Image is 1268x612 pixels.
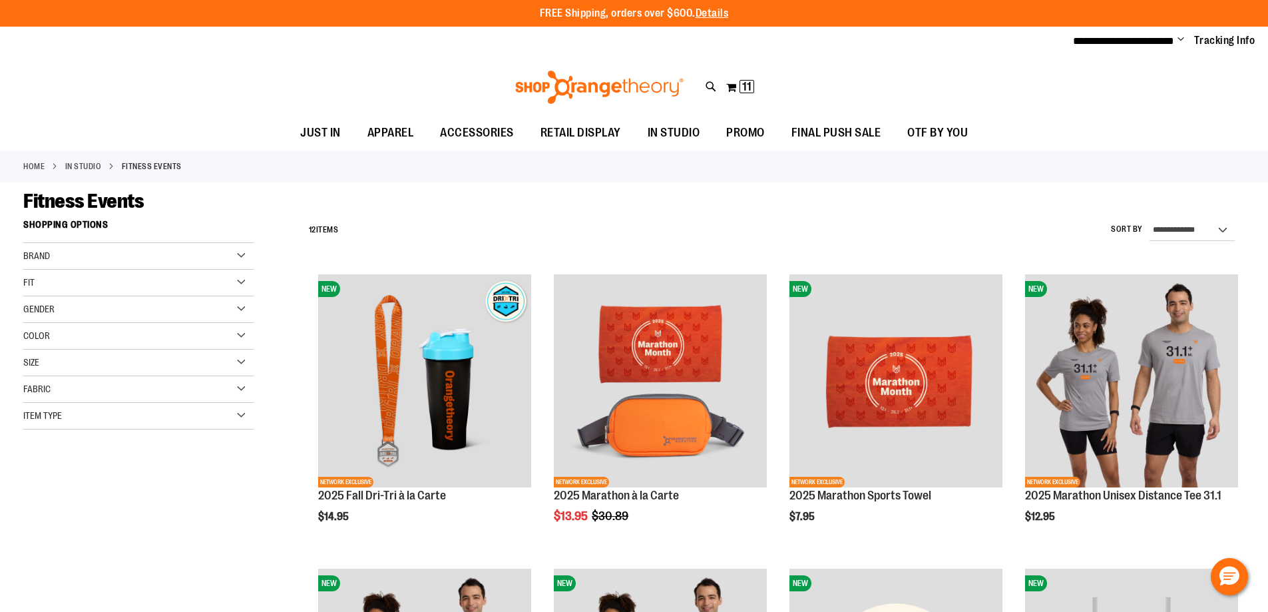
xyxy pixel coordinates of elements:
a: 2025 Marathon à la CarteNETWORK EXCLUSIVE [554,274,767,489]
span: $13.95 [554,509,590,523]
span: Fit [23,277,35,288]
span: $14.95 [318,511,351,523]
span: OTF BY YOU [907,118,968,148]
a: FINAL PUSH SALE [778,118,895,149]
a: RETAIL DISPLAY [527,118,634,149]
span: Fabric [23,384,51,394]
span: ACCESSORIES [440,118,514,148]
span: NEW [318,281,340,297]
a: 2025 Fall Dri-Tri à la Carte [318,489,446,502]
span: NEW [1025,575,1047,591]
h2: Items [309,220,339,240]
a: ACCESSORIES [427,118,527,149]
span: JUST IN [300,118,341,148]
div: product [783,268,1009,557]
span: Item Type [23,410,62,421]
strong: Shopping Options [23,213,254,243]
span: FINAL PUSH SALE [791,118,881,148]
a: 2025 Marathon Sports Towel [789,489,931,502]
span: NETWORK EXCLUSIVE [554,477,609,487]
a: 2025 Fall Dri-Tri à la CarteNEWNETWORK EXCLUSIVE [318,274,531,489]
span: APPAREL [367,118,414,148]
span: NEW [1025,281,1047,297]
a: IN STUDIO [634,118,714,148]
img: 2025 Marathon Unisex Distance Tee 31.1 [1025,274,1238,487]
div: product [547,268,773,557]
a: Tracking Info [1194,33,1255,48]
a: Details [696,7,729,19]
span: NEW [554,575,576,591]
span: $30.89 [592,509,630,523]
span: RETAIL DISPLAY [540,118,621,148]
span: IN STUDIO [648,118,700,148]
a: IN STUDIO [65,160,102,172]
span: Brand [23,250,50,261]
span: $7.95 [789,511,817,523]
img: 2025 Fall Dri-Tri à la Carte [318,274,531,487]
a: 2025 Marathon Sports TowelNEWNETWORK EXCLUSIVE [789,274,1002,489]
span: Gender [23,304,55,314]
a: 2025 Marathon à la Carte [554,489,679,502]
a: 2025 Marathon Unisex Distance Tee 31.1 [1025,489,1221,502]
div: product [1018,268,1245,557]
label: Sort By [1111,224,1143,235]
span: NEW [789,575,811,591]
span: $12.95 [1025,511,1057,523]
a: PROMO [713,118,778,149]
span: NEW [789,281,811,297]
span: 12 [309,225,316,234]
div: product [312,268,538,557]
a: 2025 Marathon Unisex Distance Tee 31.1NEWNETWORK EXCLUSIVE [1025,274,1238,489]
span: Fitness Events [23,190,144,212]
a: JUST IN [287,118,354,149]
span: Color [23,330,50,341]
a: OTF BY YOU [894,118,981,149]
img: 2025 Marathon Sports Towel [789,274,1002,487]
img: 2025 Marathon à la Carte [554,274,767,487]
span: 11 [742,80,751,93]
span: PROMO [726,118,765,148]
button: Account menu [1177,34,1184,47]
a: Home [23,160,45,172]
span: NETWORK EXCLUSIVE [789,477,845,487]
span: NETWORK EXCLUSIVE [318,477,373,487]
a: APPAREL [354,118,427,149]
img: Shop Orangetheory [513,71,686,104]
button: Hello, have a question? Let’s chat. [1211,558,1248,595]
span: NETWORK EXCLUSIVE [1025,477,1080,487]
span: NEW [318,575,340,591]
strong: Fitness Events [122,160,182,172]
p: FREE Shipping, orders over $600. [540,6,729,21]
span: Size [23,357,39,368]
